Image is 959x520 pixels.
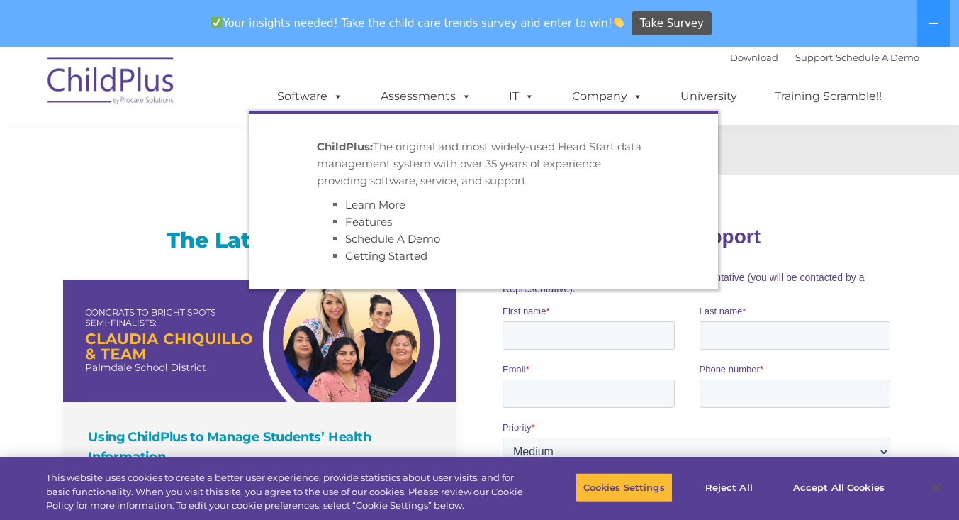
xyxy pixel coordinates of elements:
span: Your insights needed! Take the child care trends survey and enter to win! [206,9,630,37]
a: Download [730,52,778,63]
img: 👏 [613,17,624,28]
a: IT [495,82,549,111]
a: Support [795,52,833,63]
h3: The Latest News [63,226,456,255]
span: Last name [197,94,240,104]
span: Phone number [197,152,257,162]
a: Learn More [345,198,405,211]
a: Getting Started [345,249,427,262]
a: Schedule A Demo [836,52,919,63]
a: Training Scramble!! [761,82,896,111]
h4: Using ChildPlus to Manage Students’ Health Information [88,427,435,467]
a: Assessments [366,82,486,111]
font: | [730,52,919,63]
img: ChildPlus by Procare Solutions [40,48,182,118]
a: Software [263,82,357,111]
span: Take Survey [640,11,704,36]
img: ✅ [211,17,222,28]
strong: ChildPlus: [317,140,373,153]
a: University [666,82,751,111]
p: The original and most widely-used Head Start data management system with over 35 years of experie... [317,138,650,189]
button: Close [921,472,952,503]
a: Company [558,82,657,111]
button: Reject All [685,472,773,502]
a: Take Survey [632,11,712,36]
div: This website uses cookies to create a better user experience, provide statistics about user visit... [46,471,527,513]
button: Accept All Cookies [785,472,892,502]
a: Schedule A Demo [345,232,440,245]
a: Features [345,215,392,228]
button: Cookies Settings [576,472,673,502]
